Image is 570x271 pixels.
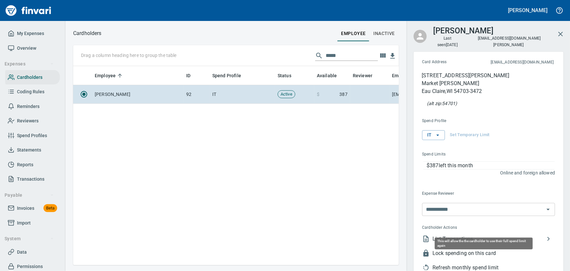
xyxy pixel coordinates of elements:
p: Eau Claire , WI 54703-3472 [422,87,509,95]
span: Employee [95,72,116,80]
span: Transactions [17,175,44,183]
span: Reviewer [353,72,372,80]
a: Overview [5,41,60,56]
td: [PERSON_NAME] [92,85,184,104]
time: [DATE] [446,43,458,47]
span: Status [278,72,291,80]
a: Import [5,216,60,230]
span: employee [341,29,366,38]
span: Expenses [5,60,54,68]
a: My Expenses [5,26,60,41]
span: Coding Rules [17,88,44,96]
p: Market [PERSON_NAME] [422,80,509,87]
p: Online and foreign allowed [417,170,555,176]
a: Reminders [5,99,60,114]
span: Reviewer [353,72,381,80]
td: IT [210,85,275,104]
h5: [PERSON_NAME] [508,7,547,14]
span: Reports [17,161,33,169]
button: Choose columns to display [378,51,388,61]
span: [EMAIL_ADDRESS][DOMAIN_NAME][PERSON_NAME] [477,35,541,48]
span: Spend Profile [422,118,500,124]
span: Set Temporary Limit [450,131,490,139]
span: Import [17,219,31,227]
button: Expenses [2,58,57,70]
span: ID [186,72,190,80]
td: [EMAIL_ADDRESS][DOMAIN_NAME][PERSON_NAME] [389,85,481,104]
a: Coding Rules [5,84,60,99]
span: Payable [5,191,54,199]
span: Invoices [17,204,34,212]
span: List Transactions [432,235,545,243]
button: Close cardholder [553,26,568,42]
span: Spend Profile [212,72,250,80]
a: Transactions [5,172,60,187]
span: Available [317,72,337,80]
span: Employee [95,72,124,80]
p: Cardholders [73,29,102,37]
button: System [2,233,57,245]
nav: breadcrumb [73,29,102,37]
a: InvoicesBeta [5,201,60,216]
button: Download table [388,51,398,61]
span: Statements [17,146,41,154]
a: Reports [5,157,60,172]
span: Active [278,91,295,98]
a: Spend Profiles [5,128,60,143]
span: Overview [17,44,36,52]
span: This is the email address for cardholder receipts [469,59,554,66]
span: Reviewers [17,117,39,125]
span: Expense Reviewer [422,190,504,197]
a: Reviewers [5,114,60,128]
span: My Expenses [17,29,44,38]
button: IT [422,130,445,140]
span: Beta [43,205,57,212]
span: Email [392,72,413,80]
p: At the pump (or any AVS check), this zip will also be accepted [427,100,457,107]
span: Cardholders [17,73,42,81]
span: Card Address [422,59,469,65]
p: Drag a column heading here to group the table [81,52,177,59]
p: [STREET_ADDRESS][PERSON_NAME] [422,72,509,80]
span: 387 [340,91,348,98]
span: Data [17,248,27,256]
span: Status [278,72,300,80]
span: Spend Profile [212,72,241,80]
a: Statements [5,143,60,157]
span: Last seen [433,35,462,48]
span: IT [427,131,440,139]
span: Email [392,72,404,80]
span: Reminders [17,102,40,111]
img: Finvari [4,3,53,18]
a: Cardholders [5,70,60,85]
p: $387 left this month [427,162,555,170]
span: Available [317,72,345,80]
h3: [PERSON_NAME] [433,25,494,35]
button: [PERSON_NAME] [507,5,549,15]
span: Permissions [17,262,43,271]
span: Inactive [374,29,395,38]
td: 92 [184,85,210,104]
span: ID [186,72,199,80]
span: $ [317,91,319,98]
span: Spend Limits [422,151,500,158]
button: Open [544,205,553,214]
span: Lock spending on this card [432,249,555,257]
button: Payable [2,189,57,201]
a: Data [5,245,60,260]
button: Set Temporary Limit [448,130,491,140]
span: Cardholder Actions [422,225,505,231]
span: Spend Profiles [17,132,47,140]
span: System [5,235,54,243]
